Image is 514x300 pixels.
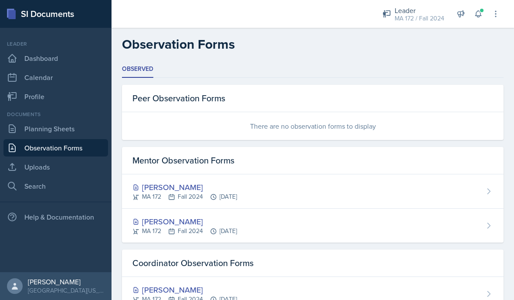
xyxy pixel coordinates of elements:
[3,120,108,137] a: Planning Sheets
[28,277,105,286] div: [PERSON_NAME]
[3,40,108,48] div: Leader
[122,209,504,243] a: [PERSON_NAME] MA 172Fall 2024[DATE]
[132,216,237,227] div: [PERSON_NAME]
[3,158,108,176] a: Uploads
[122,250,504,277] div: Coordinator Observation Forms
[3,139,108,157] a: Observation Forms
[132,192,237,201] div: MA 172 Fall 2024 [DATE]
[122,37,235,52] h2: Observation Forms
[132,181,237,193] div: [PERSON_NAME]
[122,147,504,174] div: Mentor Observation Forms
[28,286,105,295] div: [GEOGRAPHIC_DATA][US_STATE] in [GEOGRAPHIC_DATA]
[132,284,237,296] div: [PERSON_NAME]
[3,110,108,118] div: Documents
[3,50,108,67] a: Dashboard
[3,177,108,195] a: Search
[122,174,504,209] a: [PERSON_NAME] MA 172Fall 2024[DATE]
[3,88,108,105] a: Profile
[122,85,504,112] div: Peer Observation Forms
[122,61,153,78] li: Observed
[395,5,444,16] div: Leader
[3,208,108,226] div: Help & Documentation
[3,69,108,86] a: Calendar
[395,14,444,23] div: MA 172 / Fall 2024
[122,112,504,140] div: There are no observation forms to display
[132,227,237,236] div: MA 172 Fall 2024 [DATE]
